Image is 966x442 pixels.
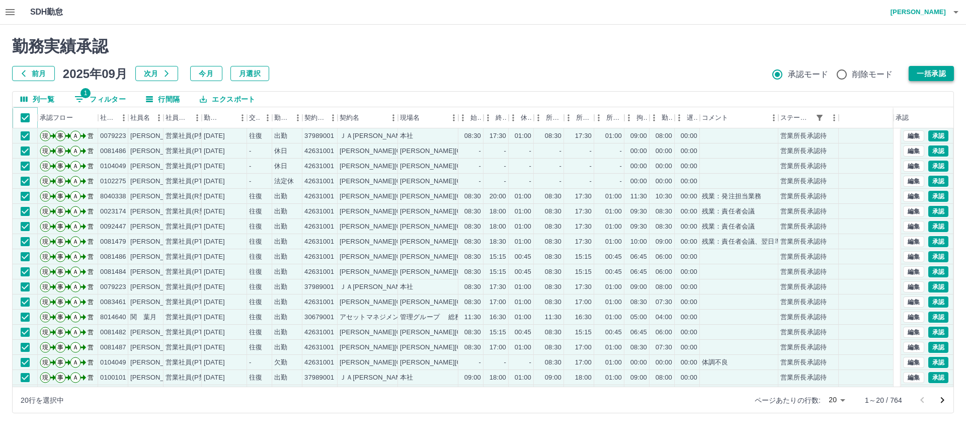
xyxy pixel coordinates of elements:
div: 営業社員(PT契約) [166,237,218,247]
div: 08:30 [464,207,481,216]
div: 勤務日 [202,107,247,128]
div: [PERSON_NAME][GEOGRAPHIC_DATA] [340,207,464,216]
button: 承認 [928,281,948,292]
text: Ａ [72,163,78,170]
div: 社員名 [128,107,164,128]
div: 交通費 [247,107,272,128]
div: 01:00 [605,222,622,232]
div: 社員名 [130,107,150,128]
div: - [590,177,592,186]
div: 営業社員(PT契約) [166,162,218,171]
div: 所定休憩 [606,107,622,128]
div: - [479,146,481,156]
button: メニュー [827,110,842,125]
div: 0081486 [100,252,126,262]
div: 00:00 [630,162,647,171]
div: 0092447 [100,222,126,232]
div: ステータス [778,107,839,128]
div: - [249,162,251,171]
button: 編集 [903,130,924,141]
div: 遅刻等 [675,107,700,128]
button: 承認 [928,130,948,141]
button: メニュー [326,110,341,125]
button: 編集 [903,191,924,202]
div: 契約コード [304,107,326,128]
div: 01:00 [515,222,531,232]
button: 一括承認 [909,66,954,81]
div: - [529,177,531,186]
div: 営業社員(R契約) [166,207,214,216]
div: 営業社員(P契約) [166,131,214,141]
div: [DATE] [204,222,225,232]
text: 事 [57,223,63,230]
div: 8040338 [100,192,126,201]
div: 18:30 [490,237,506,247]
div: - [504,146,506,156]
button: 今月 [190,66,222,81]
button: 承認 [928,176,948,187]
text: 営 [88,238,94,245]
button: 編集 [903,145,924,157]
div: 出勤 [274,131,287,141]
text: 営 [88,148,94,155]
div: 00:00 [681,177,697,186]
div: 01:00 [605,131,622,141]
div: 08:30 [464,131,481,141]
text: Ａ [72,238,78,245]
div: 37989001 [304,131,334,141]
div: 08:30 [545,207,561,216]
div: [PERSON_NAME] [130,207,185,216]
button: 編集 [903,266,924,277]
button: 編集 [903,312,924,323]
div: 00:00 [656,146,672,156]
button: 承認 [928,372,948,383]
div: 00:00 [681,192,697,201]
button: 編集 [903,357,924,368]
div: 終業 [496,107,507,128]
div: [PERSON_NAME][GEOGRAPHIC_DATA] [400,222,524,232]
div: [PERSON_NAME][GEOGRAPHIC_DATA] [400,177,524,186]
div: 交通費 [249,107,260,128]
text: 現 [42,193,48,200]
div: 往復 [249,192,262,201]
button: フィルター表示 [66,92,134,107]
div: 契約コード [302,107,338,128]
div: 17:30 [575,207,592,216]
div: 営業所長承認待 [780,192,827,201]
div: [PERSON_NAME] [130,131,185,141]
div: 残業：責任者会議 [702,207,755,216]
div: 休憩 [509,107,534,128]
div: コメント [700,107,778,128]
text: Ａ [72,193,78,200]
div: 00:00 [681,237,697,247]
button: エクスポート [192,92,263,107]
text: 事 [57,193,63,200]
button: 承認 [928,206,948,217]
div: 営業所長承認待 [780,237,827,247]
div: [PERSON_NAME] [130,177,185,186]
span: 承認モード [788,68,829,81]
button: メニュー [190,110,205,125]
div: 拘束 [624,107,650,128]
button: 承認 [928,236,948,247]
button: 編集 [903,281,924,292]
button: 次のページへ [932,390,952,410]
div: 01:00 [605,237,622,247]
div: 勤務区分 [274,107,290,128]
span: 削除モード [852,68,893,81]
button: 編集 [903,161,924,172]
div: 01:00 [515,237,531,247]
div: - [559,162,561,171]
div: 42631001 [304,162,334,171]
div: 営業社員(PT契約) [166,146,218,156]
text: 現 [42,223,48,230]
div: 現場名 [398,107,458,128]
button: フィルター表示 [813,111,827,125]
div: 08:30 [656,222,672,232]
text: Ａ [72,223,78,230]
div: 所定開始 [534,107,564,128]
div: - [559,146,561,156]
div: 42631001 [304,222,334,232]
div: - [620,177,622,186]
div: 往復 [249,237,262,247]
